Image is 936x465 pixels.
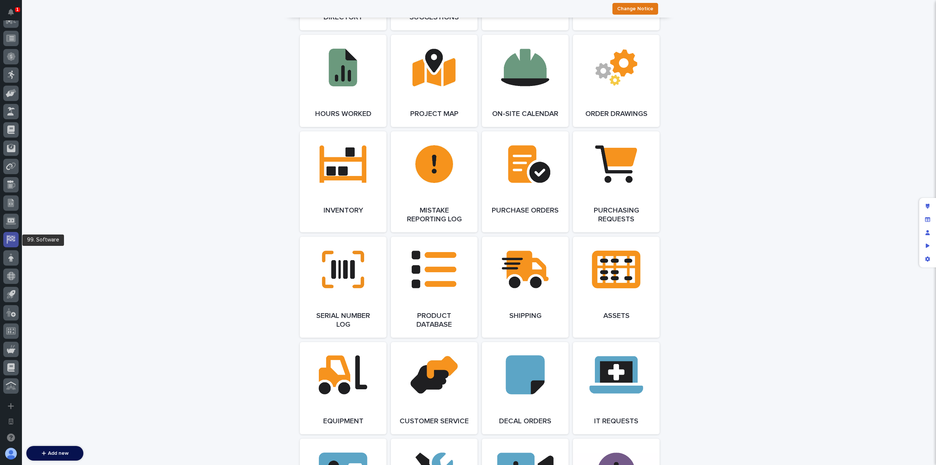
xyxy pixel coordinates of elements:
a: Product Database [391,237,478,338]
button: users-avatar [3,446,19,461]
div: We're available if you need us! [25,120,93,126]
a: Serial Number Log [300,237,386,338]
span: Change Notice [617,5,653,12]
a: Order Drawings [573,35,660,127]
div: Edit layout [921,200,934,213]
a: On-Site Calendar [482,35,569,127]
a: 📖Help Docs [4,89,43,102]
button: See all [113,137,133,146]
a: Purchasing Requests [573,131,660,232]
div: 📖 [7,93,13,99]
img: 1736555164131-43832dd5-751b-4058-ba23-39d91318e5a0 [7,113,20,126]
button: Change Notice [612,3,658,15]
a: 🔗Onboarding Call [43,89,96,102]
div: 🔗 [46,93,52,99]
p: Welcome 👋 [7,29,133,41]
a: Shipping [482,237,569,338]
div: App settings [921,252,934,266]
img: Jeff Miller [7,150,19,161]
button: Add a new app... [3,398,19,414]
span: • [61,157,63,162]
span: Pylon [73,173,88,179]
a: Mistake Reporting Log [391,131,478,232]
button: Open support chat [3,430,19,445]
button: Open workspace settings [3,414,19,429]
a: Hours Worked [300,35,386,127]
button: Add new [26,446,83,461]
div: Manage users [921,226,934,239]
div: Notifications1 [9,9,19,20]
a: Purchase Orders [482,131,569,232]
p: How can we help? [7,41,133,52]
a: Decal Orders [482,342,569,434]
div: Preview as [921,239,934,252]
a: Customer Service [391,342,478,434]
div: Past conversations [7,138,49,144]
a: Inventory [300,131,386,232]
a: Assets [573,237,660,338]
a: IT Requests [573,342,660,434]
img: Stacker [7,7,22,22]
a: Powered byPylon [52,173,88,179]
span: Onboarding Call [53,92,93,100]
span: Help Docs [15,92,40,100]
a: Project Map [391,35,478,127]
p: 1 [16,7,19,12]
span: [PERSON_NAME] [23,157,59,162]
div: Start new chat [25,113,120,120]
a: Equipment [300,342,386,434]
button: Start new chat [124,115,133,124]
span: [DATE] [65,157,80,162]
div: Manage fields and data [921,213,934,226]
button: Notifications [3,4,19,20]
